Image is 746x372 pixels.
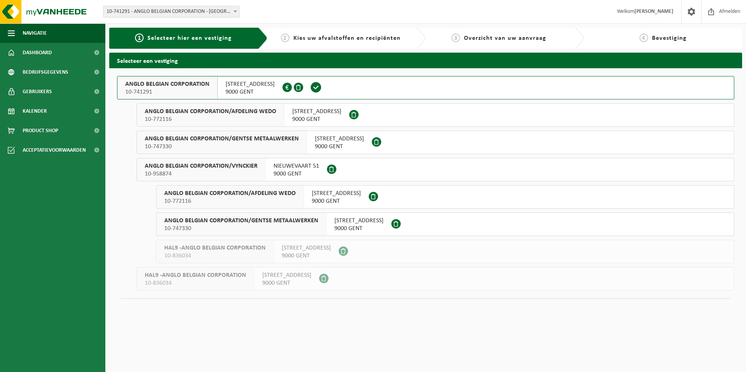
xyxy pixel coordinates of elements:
span: Gebruikers [23,82,52,101]
span: 9000 GENT [312,197,361,205]
span: HAL9 -ANGLO BELGIAN CORPORATION [145,271,246,279]
span: [STREET_ADDRESS] [315,135,364,143]
span: 9000 GENT [282,252,331,260]
span: ANGLO BELGIAN CORPORATION [125,80,210,88]
span: 9000 GENT [226,88,275,96]
span: 10-958874 [145,170,258,178]
button: ANGLO BELGIAN CORPORATION 10-741291 [STREET_ADDRESS]9000 GENT [117,76,734,99]
span: Product Shop [23,121,58,140]
span: 10-741291 [125,88,210,96]
span: Acceptatievoorwaarden [23,140,86,160]
strong: [PERSON_NAME] [634,9,673,14]
span: 10-747330 [164,225,318,232]
span: ANGLO BELGIAN CORPORATION/AFDELING WEDO [164,190,296,197]
span: ANGLO BELGIAN CORPORATION/GENTSE METAALWERKEN [164,217,318,225]
button: ANGLO BELGIAN CORPORATION/AFDELING WEDO 10-772116 [STREET_ADDRESS]9000 GENT [137,103,734,127]
span: 2 [281,34,290,42]
span: Dashboard [23,43,52,62]
span: [STREET_ADDRESS] [262,271,311,279]
span: Bedrijfsgegevens [23,62,68,82]
span: [STREET_ADDRESS] [282,244,331,252]
span: [STREET_ADDRESS] [334,217,384,225]
span: 10-772116 [145,115,276,123]
span: 9000 GENT [262,279,311,287]
span: Selecteer hier een vestiging [147,35,232,41]
span: HAL9 -ANGLO BELGIAN CORPORATION [164,244,266,252]
span: 9000 GENT [334,225,384,232]
span: 10-747330 [145,143,299,151]
span: 4 [639,34,648,42]
span: 10-741291 - ANGLO BELGIAN CORPORATION - GENT [103,6,239,17]
span: 3 [451,34,460,42]
span: 10-836034 [164,252,266,260]
span: [STREET_ADDRESS] [292,108,341,115]
span: 10-772116 [164,197,296,205]
span: Overzicht van uw aanvraag [464,35,546,41]
span: 1 [135,34,144,42]
span: Bevestiging [652,35,687,41]
span: 9000 GENT [292,115,341,123]
span: Kalender [23,101,47,121]
h2: Selecteer een vestiging [109,53,742,68]
span: 10-836034 [145,279,246,287]
button: ANGLO BELGIAN CORPORATION/GENTSE METAALWERKEN 10-747330 [STREET_ADDRESS]9000 GENT [156,213,734,236]
span: Navigatie [23,23,47,43]
span: [STREET_ADDRESS] [226,80,275,88]
span: Kies uw afvalstoffen en recipiënten [293,35,401,41]
span: [STREET_ADDRESS] [312,190,361,197]
span: NIEUWEVAART 51 [274,162,319,170]
span: 10-741291 - ANGLO BELGIAN CORPORATION - GENT [103,6,240,18]
span: 9000 GENT [315,143,364,151]
button: ANGLO BELGIAN CORPORATION/VYNCKIER 10-958874 NIEUWEVAART 519000 GENT [137,158,734,181]
span: ANGLO BELGIAN CORPORATION/AFDELING WEDO [145,108,276,115]
button: ANGLO BELGIAN CORPORATION/GENTSE METAALWERKEN 10-747330 [STREET_ADDRESS]9000 GENT [137,131,734,154]
span: ANGLO BELGIAN CORPORATION/VYNCKIER [145,162,258,170]
span: ANGLO BELGIAN CORPORATION/GENTSE METAALWERKEN [145,135,299,143]
span: 9000 GENT [274,170,319,178]
button: ANGLO BELGIAN CORPORATION/AFDELING WEDO 10-772116 [STREET_ADDRESS]9000 GENT [156,185,734,209]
